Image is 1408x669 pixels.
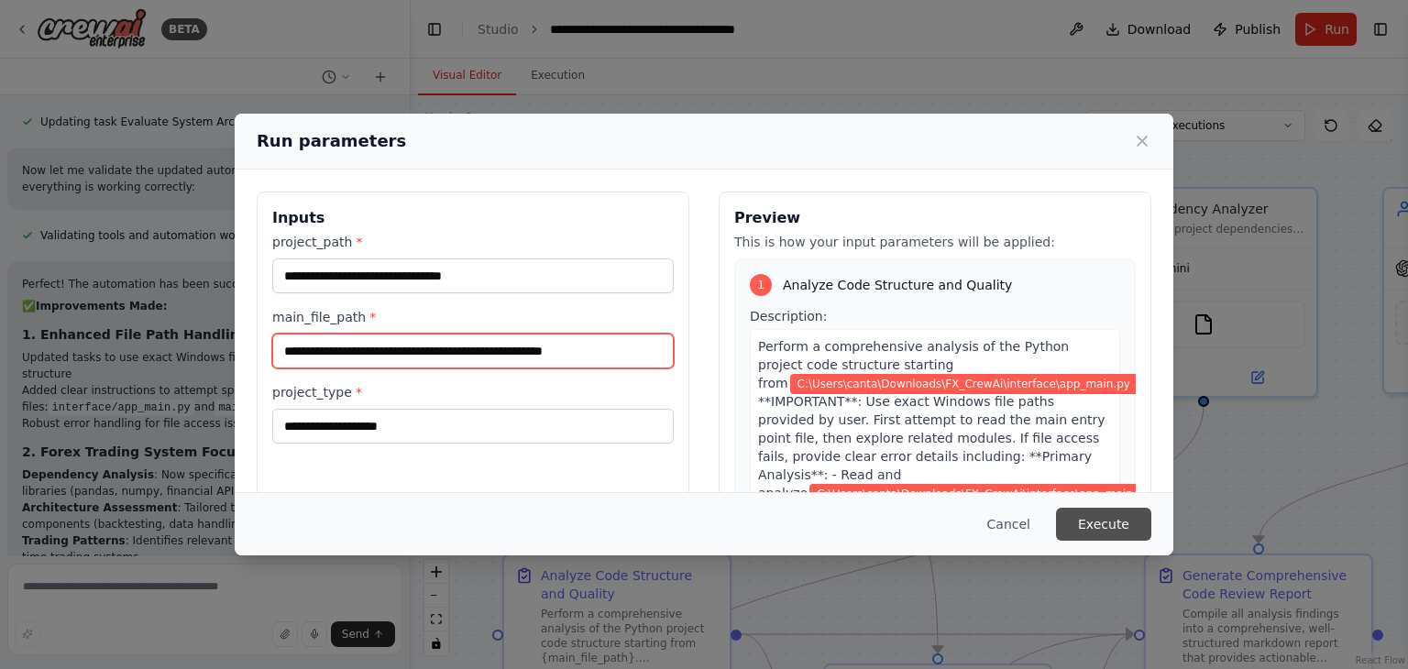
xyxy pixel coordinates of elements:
[783,276,1012,294] span: Analyze Code Structure and Quality
[734,233,1136,251] p: This is how your input parameters will be applied:
[758,376,1143,500] span: . **IMPORTANT**: Use exact Windows file paths provided by user. First attempt to read the main en...
[1056,508,1151,541] button: Execute
[973,508,1045,541] button: Cancel
[257,128,406,154] h2: Run parameters
[750,274,772,296] div: 1
[272,308,674,326] label: main_file_path
[272,207,674,229] h3: Inputs
[758,339,1069,390] span: Perform a comprehensive analysis of the Python project code structure starting from
[809,484,1157,504] span: Variable: main_file_path
[734,207,1136,229] h3: Preview
[750,309,827,324] span: Description:
[272,383,674,401] label: project_type
[272,233,674,251] label: project_path
[790,374,1138,394] span: Variable: main_file_path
